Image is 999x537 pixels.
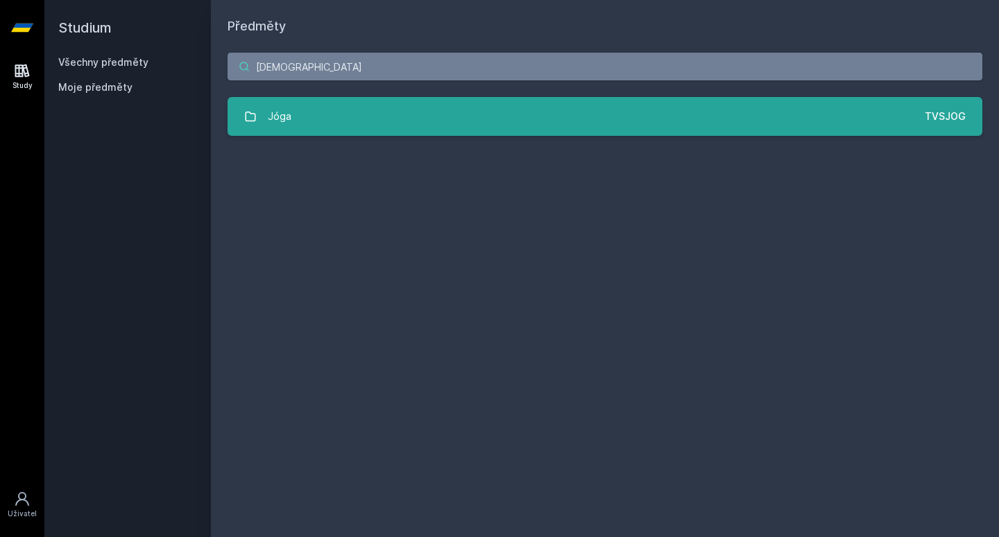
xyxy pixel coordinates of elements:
a: Study [3,55,42,98]
span: Moje předměty [58,80,133,94]
div: TVSJOG [925,109,966,123]
div: Uživatel [8,509,37,519]
div: Study [12,80,33,91]
a: Uživatel [3,484,42,526]
div: Jóga [268,103,291,130]
a: Všechny předměty [58,56,148,68]
input: Název nebo ident předmětu… [228,53,982,80]
h1: Předměty [228,17,982,36]
a: Jóga TVSJOG [228,97,982,136]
